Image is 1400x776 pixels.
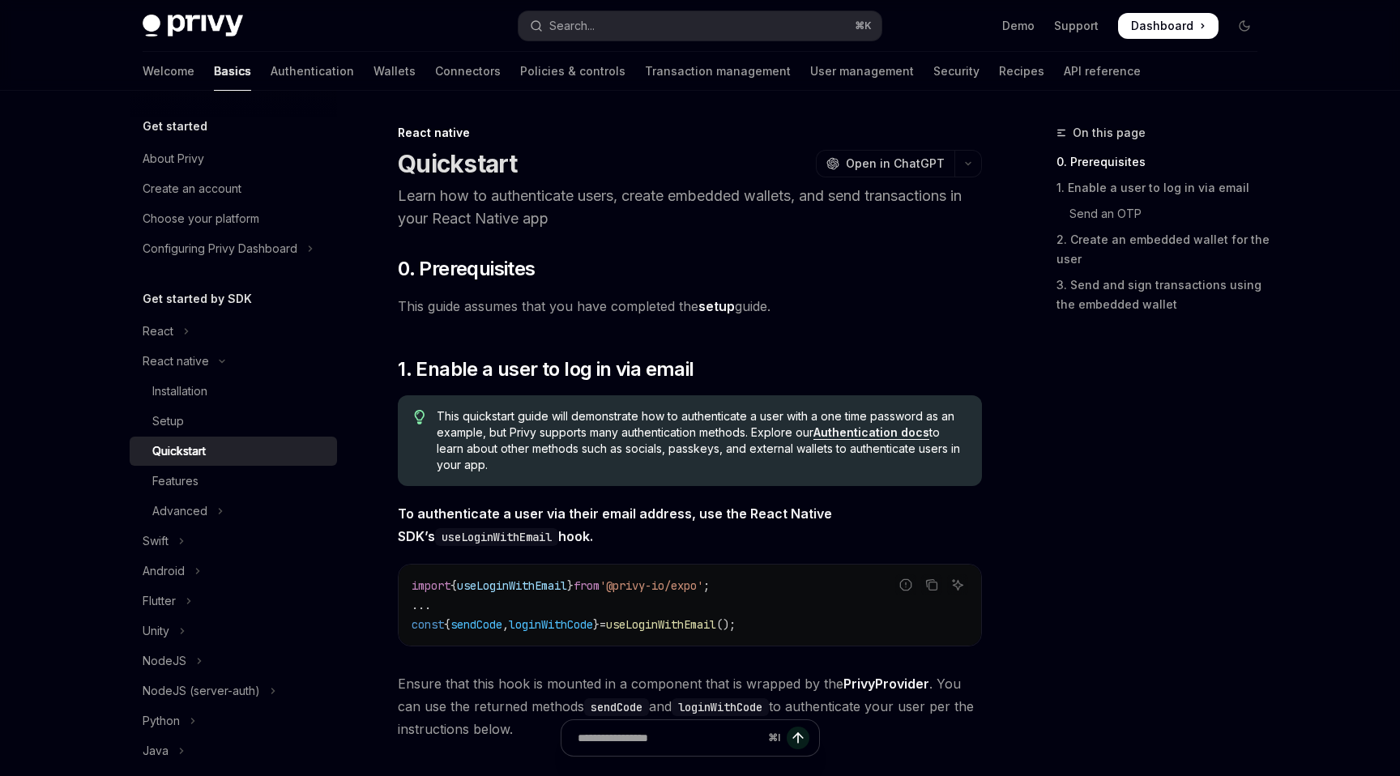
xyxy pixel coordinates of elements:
a: Create an account [130,174,337,203]
span: (); [716,617,736,632]
div: Flutter [143,591,176,611]
button: Report incorrect code [895,574,916,595]
button: Toggle dark mode [1231,13,1257,39]
a: Policies & controls [520,52,625,91]
button: Toggle Swift section [130,527,337,556]
div: Search... [549,16,595,36]
a: Choose your platform [130,204,337,233]
code: useLoginWithEmail [435,528,558,546]
span: const [412,617,444,632]
span: import [412,578,450,593]
span: useLoginWithEmail [606,617,716,632]
span: 0. Prerequisites [398,256,535,282]
button: Send message [787,727,809,749]
button: Toggle Java section [130,736,337,765]
div: NodeJS (server-auth) [143,681,260,701]
span: On this page [1073,123,1146,143]
div: Quickstart [152,441,206,461]
div: React native [398,125,982,141]
span: Ensure that this hook is mounted in a component that is wrapped by the . You can use the returned... [398,672,982,740]
button: Open search [519,11,881,41]
img: dark logo [143,15,243,37]
a: Setup [130,407,337,436]
code: sendCode [584,698,649,716]
a: Dashboard [1118,13,1219,39]
a: Quickstart [130,437,337,466]
button: Toggle Unity section [130,616,337,646]
button: Toggle NodeJS (server-auth) section [130,676,337,706]
a: 2. Create an embedded wallet for the user [1056,227,1270,272]
button: Ask AI [947,574,968,595]
span: loginWithCode [509,617,593,632]
div: Python [143,711,180,731]
div: React [143,322,173,341]
a: Connectors [435,52,501,91]
a: Support [1054,18,1099,34]
a: Send an OTP [1056,201,1270,227]
button: Toggle Advanced section [130,497,337,526]
code: loginWithCode [672,698,769,716]
h5: Get started by SDK [143,289,252,309]
span: 1. Enable a user to log in via email [398,356,694,382]
span: This guide assumes that you have completed the guide. [398,295,982,318]
button: Copy the contents from the code block [921,574,942,595]
span: , [502,617,509,632]
span: useLoginWithEmail [457,578,567,593]
span: sendCode [450,617,502,632]
button: Open in ChatGPT [816,150,954,177]
a: User management [810,52,914,91]
span: ⌘ K [855,19,872,32]
span: ... [412,598,431,612]
span: } [567,578,574,593]
a: 0. Prerequisites [1056,149,1270,175]
div: Advanced [152,501,207,521]
span: '@privy-io/expo' [600,578,703,593]
h1: Quickstart [398,149,518,178]
span: = [600,617,606,632]
span: This quickstart guide will demonstrate how to authenticate a user with a one time password as an ... [437,408,966,473]
span: { [444,617,450,632]
a: 1. Enable a user to log in via email [1056,175,1270,201]
a: Welcome [143,52,194,91]
div: Create an account [143,179,241,198]
div: Features [152,471,198,491]
a: Transaction management [645,52,791,91]
strong: To authenticate a user via their email address, use the React Native SDK’s hook. [398,505,832,544]
span: } [593,617,600,632]
div: Choose your platform [143,209,259,228]
a: Demo [1002,18,1035,34]
span: from [574,578,600,593]
button: Toggle Android section [130,556,337,586]
div: Swift [143,531,169,551]
a: About Privy [130,144,337,173]
a: Basics [214,52,251,91]
button: Toggle NodeJS section [130,646,337,676]
a: Recipes [999,52,1044,91]
h5: Get started [143,117,207,136]
div: Setup [152,411,184,431]
button: Toggle React native section [130,347,337,376]
button: Toggle Python section [130,706,337,735]
div: Configuring Privy Dashboard [143,239,297,258]
a: Security [933,52,980,91]
div: React native [143,352,209,371]
p: Learn how to authenticate users, create embedded wallets, and send transactions in your React Nat... [398,185,982,230]
span: ; [703,578,710,593]
a: setup [698,298,735,315]
div: Android [143,561,185,581]
span: Dashboard [1131,18,1193,34]
a: PrivyProvider [843,676,929,693]
div: Unity [143,621,169,641]
a: 3. Send and sign transactions using the embedded wallet [1056,272,1270,318]
button: Toggle Configuring Privy Dashboard section [130,234,337,263]
div: Java [143,741,169,761]
a: Features [130,467,337,496]
a: API reference [1064,52,1141,91]
span: { [450,578,457,593]
a: Authentication docs [813,425,929,440]
svg: Tip [414,410,425,424]
a: Installation [130,377,337,406]
button: Toggle React section [130,317,337,346]
button: Toggle Flutter section [130,586,337,616]
div: NodeJS [143,651,186,671]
